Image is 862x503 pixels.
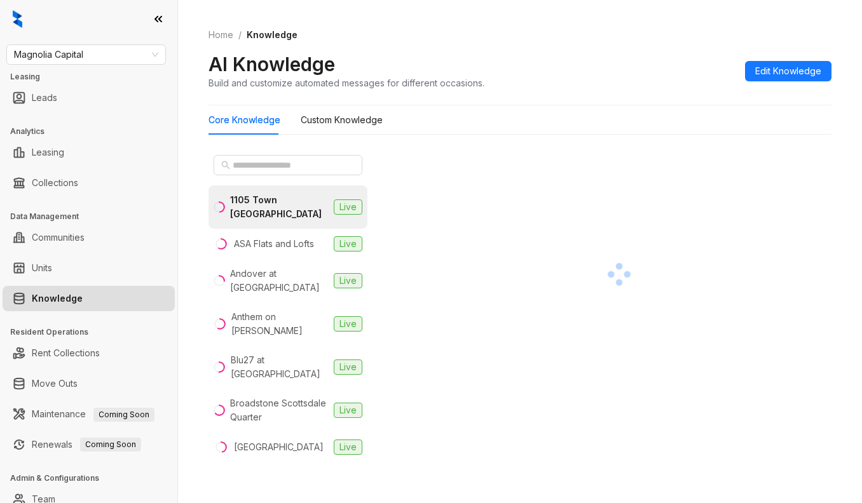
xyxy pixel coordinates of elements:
[3,225,175,250] li: Communities
[3,286,175,311] li: Knowledge
[209,76,484,90] div: Build and customize automated messages for different occasions.
[334,439,362,455] span: Live
[231,310,329,338] div: Anthem on [PERSON_NAME]
[221,161,230,170] span: search
[334,359,362,375] span: Live
[32,340,100,366] a: Rent Collections
[234,237,314,251] div: ASA Flats and Lofts
[745,61,831,81] button: Edit Knowledge
[3,340,175,366] li: Rent Collections
[32,85,57,111] a: Leads
[3,85,175,111] li: Leads
[13,10,22,28] img: logo
[10,211,177,222] h3: Data Management
[334,236,362,251] span: Live
[32,170,78,196] a: Collections
[3,432,175,457] li: Renewals
[209,113,280,127] div: Core Knowledge
[10,126,177,137] h3: Analytics
[206,28,236,42] a: Home
[32,371,78,396] a: Move Outs
[334,403,362,418] span: Live
[10,71,177,83] h3: Leasing
[32,140,64,165] a: Leasing
[10,326,177,338] h3: Resident Operations
[14,45,158,64] span: Magnolia Capital
[32,286,83,311] a: Knowledge
[230,396,329,424] div: Broadstone Scottsdale Quarter
[755,64,821,78] span: Edit Knowledge
[209,52,335,76] h2: AI Knowledge
[3,140,175,165] li: Leasing
[32,225,85,250] a: Communities
[230,267,329,295] div: Andover at [GEOGRAPHIC_DATA]
[3,255,175,281] li: Units
[3,371,175,396] li: Move Outs
[93,408,154,422] span: Coming Soon
[3,401,175,427] li: Maintenance
[238,28,242,42] li: /
[334,316,362,332] span: Live
[3,170,175,196] li: Collections
[80,438,141,452] span: Coming Soon
[32,255,52,281] a: Units
[247,29,298,40] span: Knowledge
[301,113,383,127] div: Custom Knowledge
[32,432,141,457] a: RenewalsComing Soon
[10,473,177,484] h3: Admin & Configurations
[334,273,362,288] span: Live
[334,199,362,215] span: Live
[234,440,324,454] div: [GEOGRAPHIC_DATA]
[230,193,329,221] div: 1105 Town [GEOGRAPHIC_DATA]
[231,353,329,381] div: Blu27 at [GEOGRAPHIC_DATA]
